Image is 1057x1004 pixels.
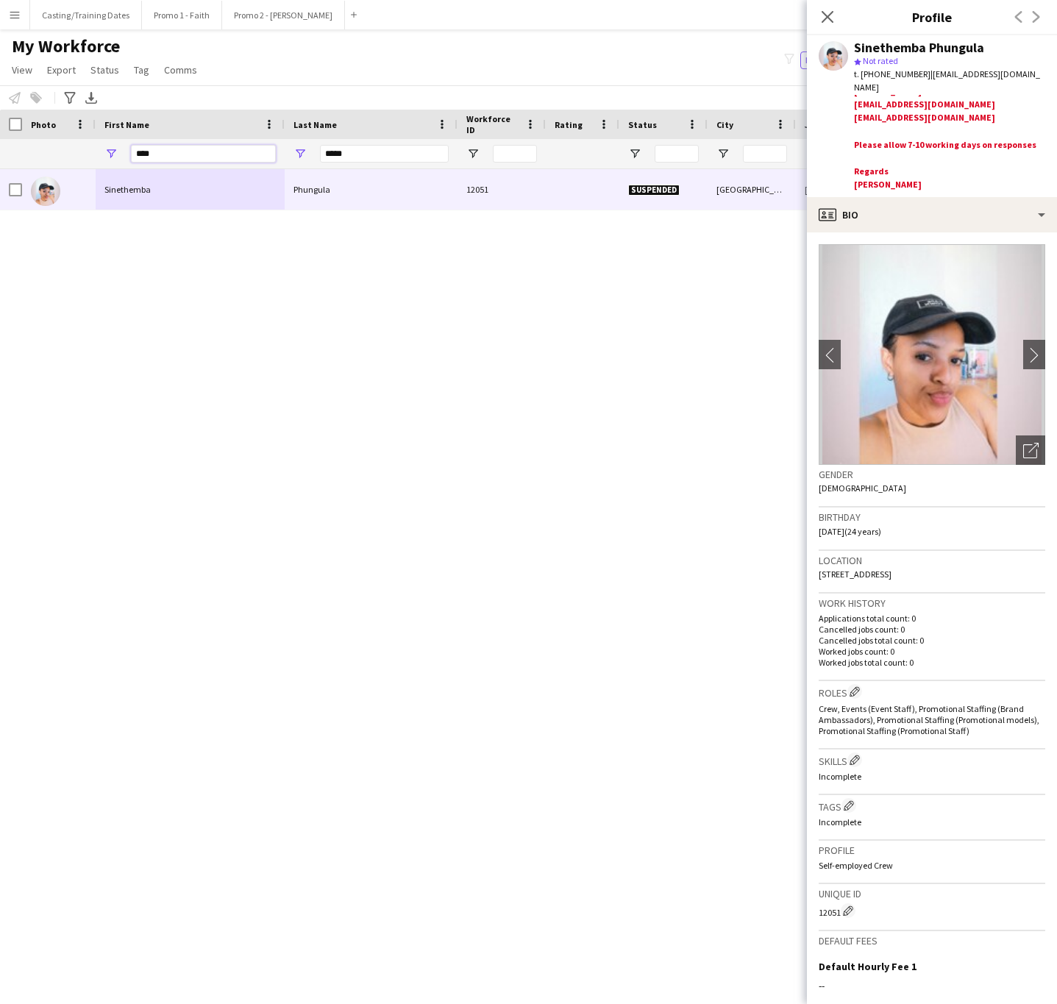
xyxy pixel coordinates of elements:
input: Workforce ID Filter Input [493,145,537,163]
div: Open photos pop-in [1016,435,1045,465]
button: Promo 1 - Faith [142,1,222,29]
h3: Gender [819,468,1045,481]
a: Status [85,60,125,79]
span: [STREET_ADDRESS] [819,569,891,580]
span: Status [90,63,119,76]
h3: Birthday [819,510,1045,524]
div: Suspended by [PERSON_NAME] on [DATE] 12:26: Your account has been suspended due to incomplete pro... [854,95,1045,191]
div: [GEOGRAPHIC_DATA] [708,169,796,210]
h3: Profile [819,844,1045,857]
a: Tag [128,60,155,79]
span: Photo [31,119,56,130]
div: Bio [807,197,1057,232]
input: First Name Filter Input [131,145,276,163]
app-action-btn: Export XLSX [82,89,100,107]
div: [DATE] [796,169,884,210]
span: Crew, Events (Event Staff), Promotional Staffing (Brand Ambassadors), Promotional Staffing (Promo... [819,703,1039,736]
p: Applications total count: 0 [819,613,1045,624]
div: Sinethemba [96,169,285,210]
span: Status [628,119,657,130]
div: Please allow 7-10 working days on responses [854,138,1045,152]
span: | [EMAIL_ADDRESS][DOMAIN_NAME] [854,68,1040,93]
span: First Name [104,119,149,130]
span: View [12,63,32,76]
a: View [6,60,38,79]
span: Joined [805,119,833,130]
a: Comms [158,60,203,79]
span: Rating [555,119,583,130]
div: 12051 [819,903,1045,918]
button: Promo 2 - [PERSON_NAME] [222,1,345,29]
span: Suspended [628,185,680,196]
button: Open Filter Menu [716,147,730,160]
h3: Location [819,554,1045,567]
button: Open Filter Menu [805,147,818,160]
h3: Skills [819,752,1045,768]
h3: Default fees [819,934,1045,947]
h3: Profile [807,7,1057,26]
button: Open Filter Menu [628,147,641,160]
div: -- [819,979,1045,992]
h3: Work history [819,597,1045,610]
div: [EMAIL_ADDRESS][DOMAIN_NAME] [854,111,1045,124]
span: Export [47,63,76,76]
p: Cancelled jobs count: 0 [819,624,1045,635]
span: [DATE] (24 years) [819,526,881,537]
div: [EMAIL_ADDRESS][DOMAIN_NAME] [854,98,1045,111]
p: Worked jobs count: 0 [819,646,1045,657]
span: Workforce ID [466,113,519,135]
button: Open Filter Menu [466,147,480,160]
button: Everyone7,215 [800,51,874,69]
input: Status Filter Input [655,145,699,163]
span: Tag [134,63,149,76]
div: Phungula [285,169,458,210]
div: Regards [PERSON_NAME] Offlimit Communication [854,152,1045,205]
button: Open Filter Menu [104,147,118,160]
span: Not rated [863,55,898,66]
span: Last Name [293,119,337,130]
p: Self-employed Crew [819,860,1045,871]
a: Export [41,60,82,79]
h3: Default Hourly Fee 1 [819,960,917,973]
h3: Unique ID [819,887,1045,900]
span: t. [PHONE_NUMBER] [854,68,930,79]
span: City [716,119,733,130]
span: Comms [164,63,197,76]
h3: Roles [819,684,1045,699]
input: City Filter Input [743,145,787,163]
span: My Workforce [12,35,120,57]
div: 12051 [458,169,546,210]
app-action-btn: Advanced filters [61,89,79,107]
img: Crew avatar or photo [819,244,1045,465]
h3: Tags [819,798,1045,813]
p: Incomplete [819,771,1045,782]
span: [DEMOGRAPHIC_DATA] [819,483,906,494]
p: Worked jobs total count: 0 [819,657,1045,668]
button: Casting/Training Dates [30,1,142,29]
p: Incomplete [819,816,1045,827]
button: Open Filter Menu [293,147,307,160]
img: Sinethemba Phungula [31,177,60,206]
p: Cancelled jobs total count: 0 [819,635,1045,646]
div: Sinethemba Phungula [854,41,984,54]
input: Last Name Filter Input [320,145,449,163]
